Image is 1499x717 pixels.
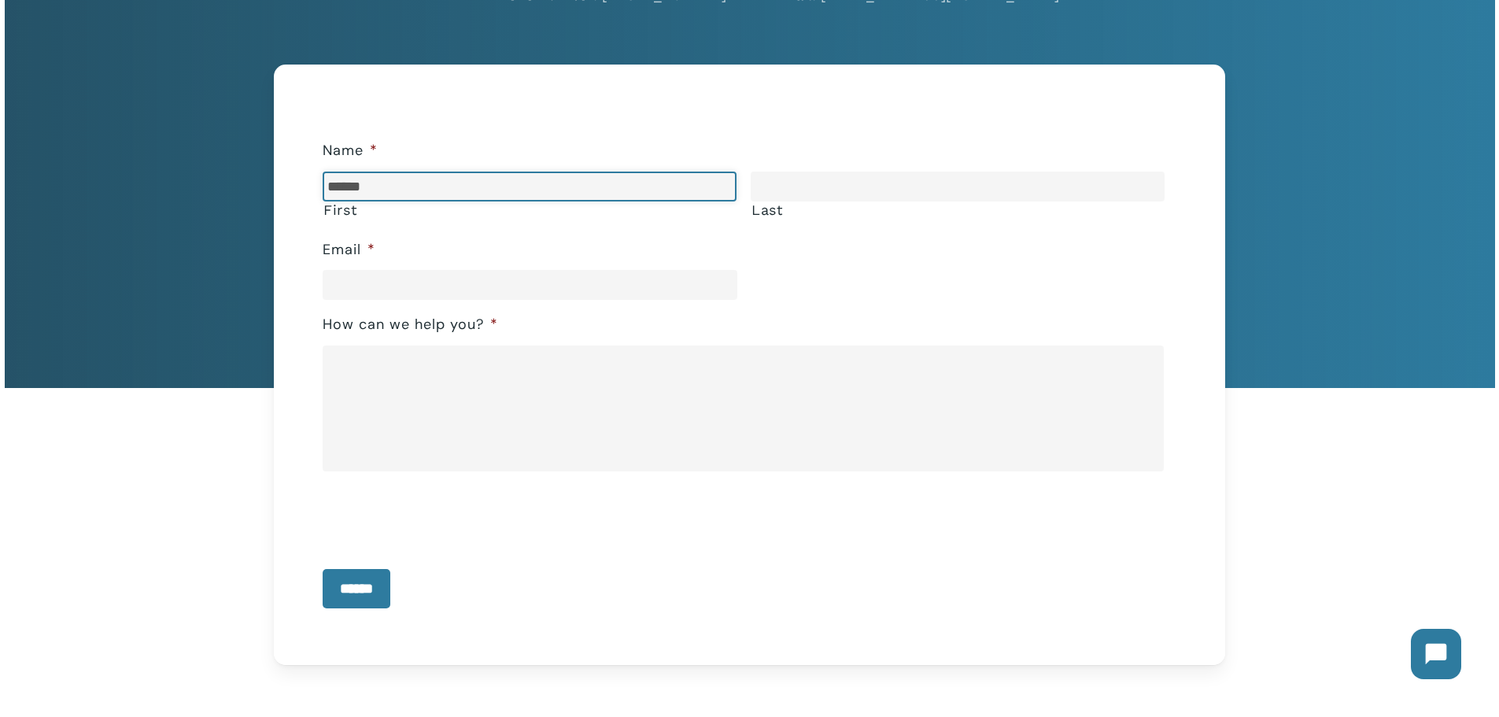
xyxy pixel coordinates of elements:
[323,241,375,259] label: Email
[323,482,562,544] iframe: reCAPTCHA
[323,142,378,160] label: Name
[1395,613,1477,695] iframe: Chatbot
[323,202,737,218] label: First
[751,202,1165,218] label: Last
[323,316,498,334] label: How can we help you?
